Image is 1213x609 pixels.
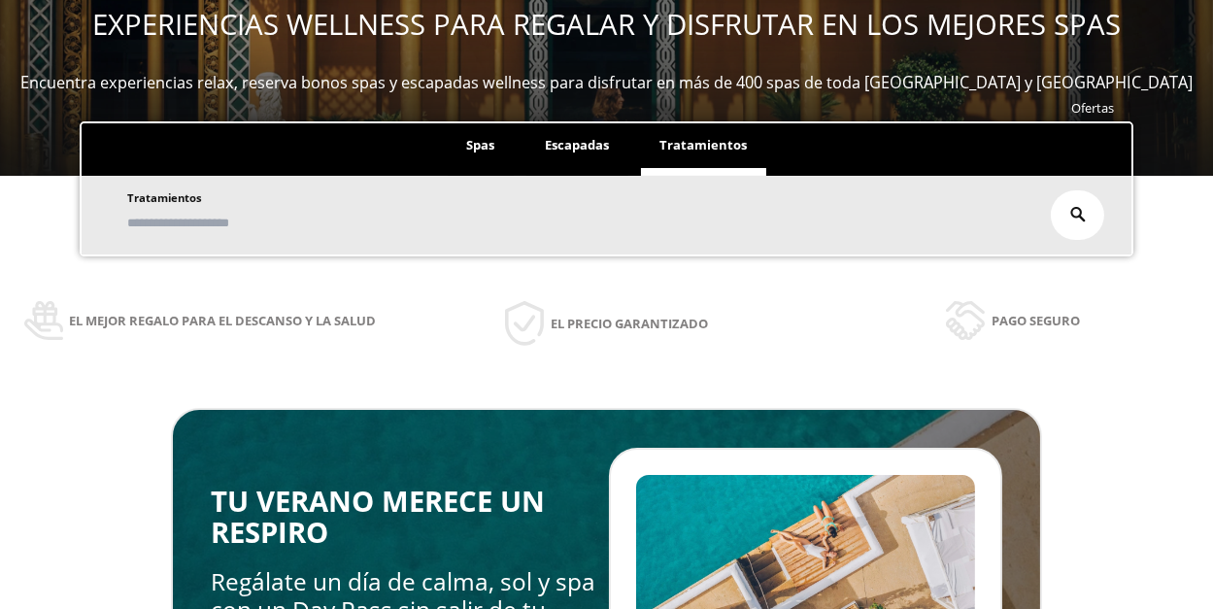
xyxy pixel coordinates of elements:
[69,310,376,331] span: El mejor regalo para el descanso y la salud
[545,136,609,153] span: Escapadas
[992,310,1080,331] span: Pago seguro
[466,136,494,153] span: Spas
[20,72,1193,93] span: Encuentra experiencias relax, reserva bonos spas y escapadas wellness para disfrutar en más de 40...
[551,313,708,334] span: El precio garantizado
[1072,99,1115,117] a: Ofertas
[211,482,545,553] span: TU VERANO MERECE UN RESPIRO
[128,190,203,205] span: Tratamientos
[659,136,747,153] span: Tratamientos
[92,5,1121,44] span: EXPERIENCIAS WELLNESS PARA REGALAR Y DISFRUTAR EN LOS MEJORES SPAS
